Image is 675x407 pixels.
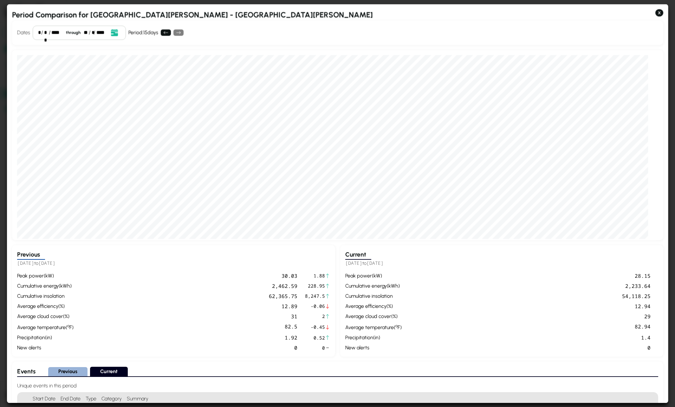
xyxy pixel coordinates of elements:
span: [DATE] [17,260,34,266]
span: 8,247.5 [305,293,325,300]
h4: Type [83,393,99,406]
div: average temperature ( F ) [345,323,402,331]
h3: Previous [17,250,45,260]
div: 1.4 [404,334,651,342]
span: -0.45 [305,324,325,331]
div: peak power ( kW ) [17,272,73,280]
sup: º [395,323,398,328]
h4: Category [99,393,124,406]
span: [DATE] [367,260,384,266]
h3: Events [17,367,35,376]
div: day, [92,29,93,36]
div: day, [44,29,48,36]
div: 82.5 [76,323,297,331]
h5: to [345,260,658,267]
h4: Dates [17,29,30,36]
span: 2 [305,313,325,320]
span: -0.06 [305,303,325,310]
div: 62,365.75 [76,292,297,300]
h4: Summary [124,393,658,406]
div: 2,462.59 [76,282,297,290]
div: year, [96,29,107,36]
div: average efficiency ( % ) [345,302,402,310]
h4: Start Date [30,393,58,406]
div: / [49,29,51,36]
div: 2,233.64 [404,282,651,290]
span: 0.52 [305,334,325,341]
div: month, [84,29,88,36]
div: cumulative energy ( kWh ) [345,282,402,290]
div: peak power ( kW ) [345,272,402,280]
div: / [94,29,95,36]
span: [DATE] [38,260,55,266]
div: 82.94 [404,323,651,331]
span: 0 [305,345,325,352]
div: 12.89 [76,302,297,310]
span: [DATE] [345,260,362,266]
div: cumulative insolation [345,292,402,300]
div: 28.15 [404,272,651,280]
div: 31 [76,313,297,320]
div: average cloud cover ( % ) [345,313,402,320]
button: X [655,9,663,17]
div: Select period to view [17,367,658,377]
div: precipitation ( in ) [345,334,402,342]
div: 54,118.25 [404,292,651,300]
div: 29 [404,313,651,320]
button: Current [90,367,127,377]
div: precipitation ( in ) [17,334,73,342]
div: average efficiency ( % ) [17,302,73,310]
button: Open date picker [108,29,120,37]
div: 12.94 [404,302,651,310]
h4: End Date [58,393,83,406]
div: through [63,30,83,36]
h4: Unique events in this period [17,382,658,390]
div: 30.03 [76,272,297,280]
button: Previous [48,367,87,376]
div: / [89,29,91,36]
h5: to [17,260,330,267]
sup: º [67,323,69,328]
div: new alerts [17,344,73,352]
div: cumulative energy ( kWh ) [17,282,73,290]
div: 1.92 [76,334,297,342]
div: 0 [404,344,651,352]
div: new alerts [345,344,402,352]
span: 1.88 [305,273,325,280]
div: average temperature ( F ) [17,323,73,331]
div: 0 [76,344,297,352]
div: year, [51,29,62,36]
div: average cloud cover ( % ) [17,313,73,320]
div: cumulative insolation [17,292,73,300]
span: 228.95 [305,283,325,290]
h2: Period Comparison for [GEOGRAPHIC_DATA][PERSON_NAME] - [GEOGRAPHIC_DATA][PERSON_NAME] [12,9,663,21]
div: / [41,29,43,36]
div: month, [38,29,40,36]
div: Period: 15 days [128,29,158,36]
h3: Current [345,250,371,260]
